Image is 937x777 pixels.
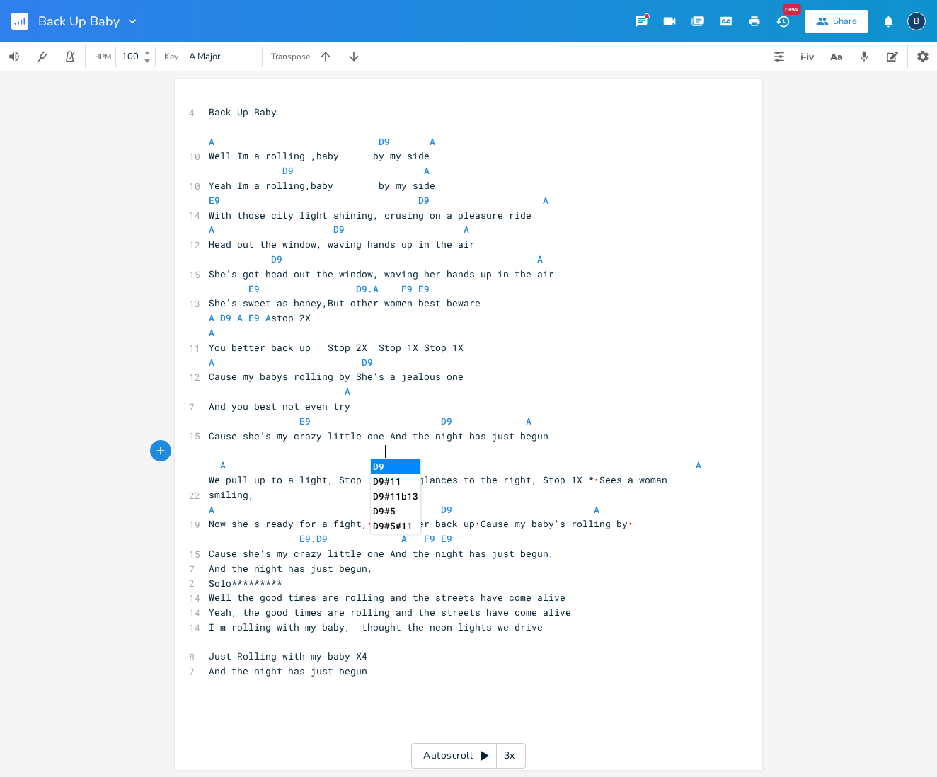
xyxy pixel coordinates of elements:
span: E9 [299,415,311,427]
span: \u2028 [367,517,373,530]
span: Yeah Im a rolling,baby by my side [209,179,435,192]
button: New [769,8,797,34]
span: A [696,459,701,471]
span: She's sweet as honey,But other women best beware [209,297,481,309]
span: And the night has just begun [209,664,367,677]
span: A [209,356,214,369]
button: B [907,5,926,38]
span: A [209,311,214,324]
span: E9 [299,532,311,545]
span: Head out the window, waving hands up in the air [209,238,475,251]
span: E9 [209,194,220,207]
span: A [209,223,214,236]
span: E9 [441,532,452,545]
span: Just Rolling with my baby X4 [209,650,367,662]
li: D9 [371,459,420,474]
span: A [209,135,214,148]
span: A [594,503,599,516]
span: stop 2X [209,311,311,324]
span: Now she's ready for a fight, You better back up Cause my baby's rolling by [209,517,633,530]
span: D9 [362,356,373,369]
span: F9 [424,532,435,545]
span: A [424,164,430,177]
li: D9#5#11 [371,519,420,534]
span: And you best not even try [209,400,350,413]
span: D9 [220,311,231,324]
span: Well Im a rolling ,baby by my side [209,149,430,162]
span: A [537,253,543,265]
span: Back Up Baby [209,105,277,118]
span: A [464,223,469,236]
span: Back Up Baby [38,15,120,28]
span: D9 [271,253,282,265]
span: A [237,311,243,324]
span: A [430,135,435,148]
li: D9#11b13 [371,489,420,504]
span: You better back up Stop 2X Stop 1X Stop 1X [209,341,464,354]
div: Share [833,15,857,28]
span: D9 [441,503,452,516]
span: . [209,532,458,545]
span: D9 [282,164,294,177]
span: \u2028 [475,517,481,530]
button: Share [805,10,868,33]
span: D9 [333,223,345,236]
span: D9 [356,282,367,295]
span: Cause my babys rolling by She’s a jealous one [209,370,464,383]
div: Autoscroll [411,743,526,769]
span: A [401,532,407,545]
span: Cause she’s my crazy little one And the night has just begun [209,430,548,442]
span: D9 [316,532,328,545]
span: Well the good times are rolling and the streets have come alive [209,591,565,604]
span: A [265,311,271,324]
span: A [543,194,548,207]
span: E9 [248,282,260,295]
span: E9 [248,311,260,324]
span: A [209,326,214,339]
span: F9 [401,282,413,295]
span: . [209,282,430,295]
div: BPM [95,53,111,61]
div: New [783,4,801,15]
li: D9#5 [371,504,420,519]
li: D9#11 [371,474,420,489]
span: And the night has just begun, [209,562,373,575]
span: Cause she’s my crazy little one And the night has just begun, [209,547,554,560]
span: I'm rolling with my baby, thought the neon lights we drive [209,621,543,633]
span: D9 [418,194,430,207]
span: With those city light shining, crusing on a pleasure ride [209,209,531,221]
span: We pull up to a light, Stop 2x* she glances to the right, Stop 1X * Sees a woman smiling, [209,473,673,501]
span: \u2028 [628,517,633,530]
span: A [526,415,531,427]
div: Key [164,52,178,61]
span: A Major [189,50,221,63]
div: 3x [497,743,522,769]
span: A [345,385,350,398]
span: \u2028 [594,473,599,486]
span: A [373,282,379,295]
div: Transpose [271,52,310,61]
div: boywells [907,12,926,30]
span: A [209,503,214,516]
span: Yeah, the good times are rolling and the streets have come alive [209,606,571,618]
span: A [220,459,226,471]
span: E9 [418,282,430,295]
span: She’s got head out the window, waving her hands up in the air [209,267,554,280]
span: D9 [441,415,452,427]
span: D9 [379,135,390,148]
